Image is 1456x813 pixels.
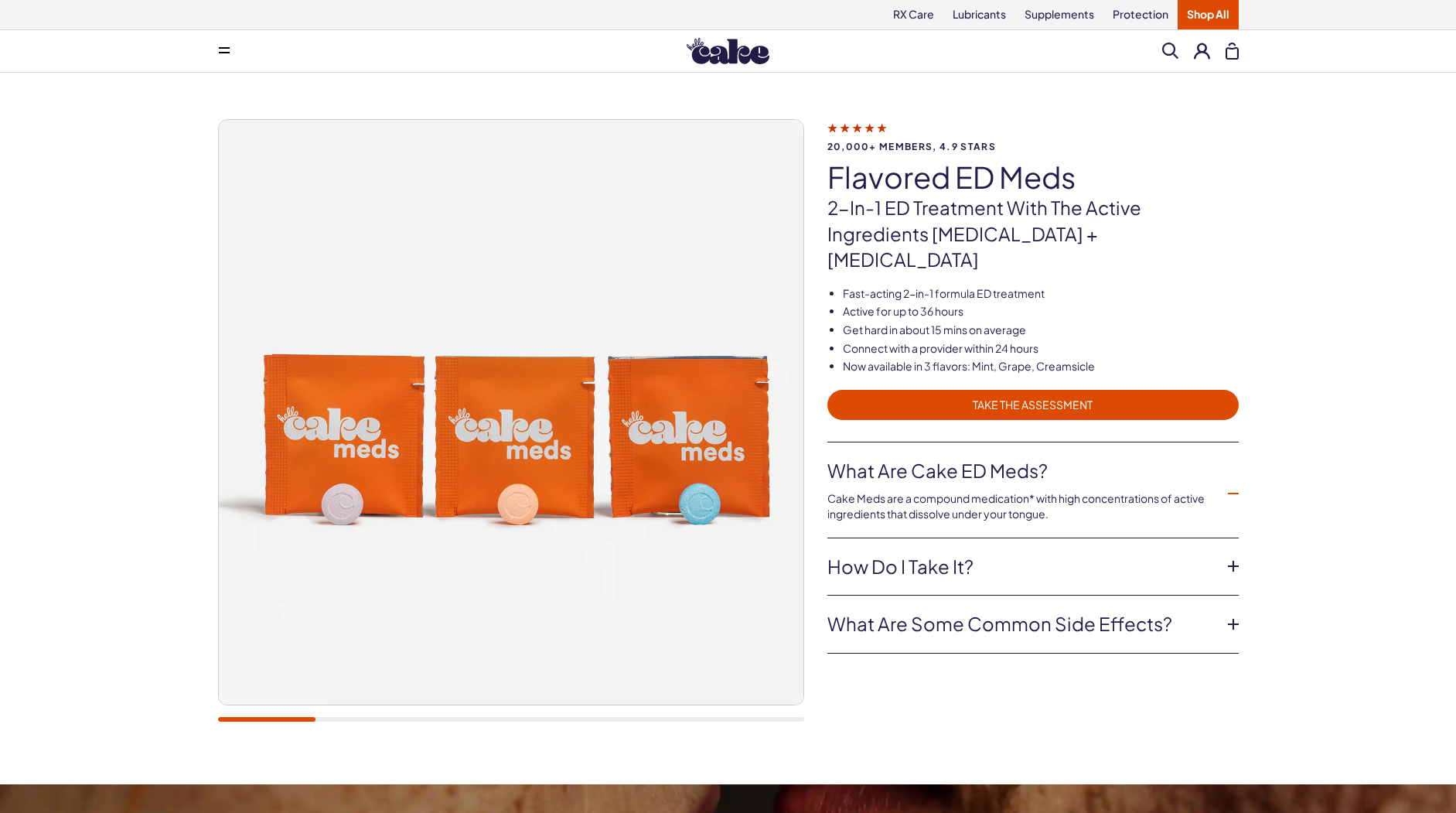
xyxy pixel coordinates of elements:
[827,458,1214,484] a: What are Cake ED Meds?
[827,142,1239,152] span: 20,000+ members, 4.9 stars
[827,611,1214,637] a: What are some common side effects?
[843,304,1239,319] li: Active for up to 36 hours
[827,554,1214,580] a: How do I take it?
[827,121,1239,152] a: 20,000+ members, 4.9 stars
[843,286,1239,302] li: Fast-acting 2-in-1 formula ED treatment
[837,396,1229,414] span: TAKE THE ASSESSMENT
[827,390,1239,420] a: TAKE THE ASSESSMENT
[843,359,1239,374] li: Now available in 3 flavors: Mint, Grape, Creamsicle
[827,195,1239,273] p: 2-in-1 ED treatment with the active ingredients [MEDICAL_DATA] + [MEDICAL_DATA]
[219,120,803,705] img: Hello Cake flavored ED meds in Wild Grape, Orange Creamsicle, and Fresh Mint.
[827,161,1239,193] h1: Flavored ED Meds
[843,341,1239,357] li: Connect with a provider within 24 hours
[843,323,1239,338] li: Get hard in about 15 mins on average
[687,38,769,64] img: Hello Cake
[827,483,1214,521] div: Cake Meds are a compound medication* with high concentrations of active ingredients that dissolve...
